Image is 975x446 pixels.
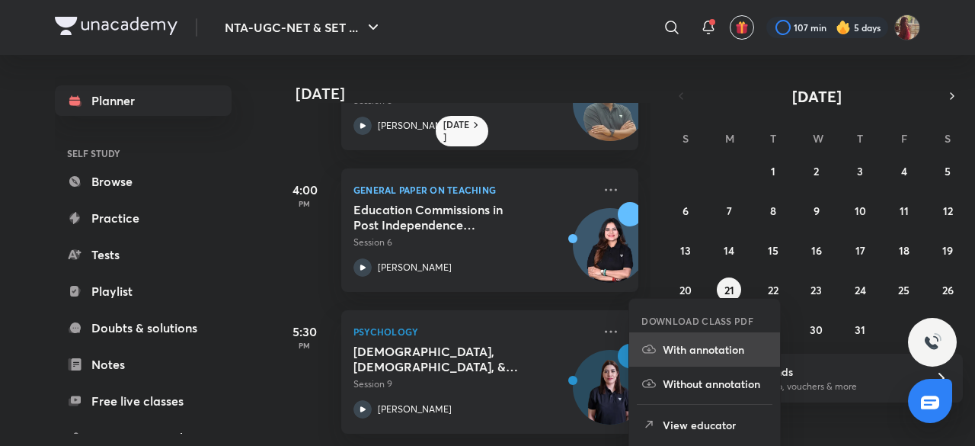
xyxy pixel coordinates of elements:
button: July 7, 2025 [717,198,741,223]
button: [DATE] [692,85,941,107]
a: Browse [55,166,232,197]
abbr: July 10, 2025 [855,204,866,218]
h5: Education Commissions in Post Independence India [353,202,543,233]
button: NTA-UGC-NET & SET ... [216,12,392,43]
img: streak [836,20,851,35]
h6: [DATE] [443,119,470,143]
button: July 17, 2025 [848,238,872,262]
p: PM [274,341,335,350]
a: Doubts & solutions [55,313,232,343]
p: General Paper on Teaching [353,181,593,199]
abbr: July 20, 2025 [679,283,692,297]
img: avatar [735,21,749,34]
abbr: July 18, 2025 [899,243,909,258]
img: Srishti Sharma [894,14,920,40]
p: PM [274,199,335,208]
button: July 12, 2025 [935,198,960,223]
h5: Buddhism, Jainism, & Sufism - II [353,344,543,374]
abbr: Friday [901,131,907,146]
abbr: Sunday [682,131,689,146]
button: July 16, 2025 [804,238,829,262]
abbr: Thursday [857,131,863,146]
abbr: July 11, 2025 [900,204,909,218]
abbr: July 24, 2025 [855,283,866,297]
a: Planner [55,85,232,116]
button: July 15, 2025 [761,238,785,262]
button: July 24, 2025 [848,278,872,302]
abbr: July 1, 2025 [771,164,775,178]
button: July 1, 2025 [761,159,785,183]
img: Company Logo [55,17,177,35]
abbr: July 26, 2025 [942,283,954,297]
button: July 26, 2025 [935,278,960,302]
button: July 11, 2025 [892,198,916,223]
p: [PERSON_NAME] [378,261,452,274]
p: View educator [663,417,768,433]
a: Practice [55,203,232,233]
button: July 3, 2025 [848,159,872,183]
button: July 25, 2025 [892,278,916,302]
abbr: July 4, 2025 [901,164,907,178]
abbr: Tuesday [770,131,776,146]
button: July 23, 2025 [804,278,829,302]
span: [DATE] [792,86,842,107]
abbr: July 7, 2025 [727,204,732,218]
button: July 31, 2025 [848,317,872,342]
a: Free live classes [55,386,232,416]
abbr: July 15, 2025 [768,243,778,258]
abbr: July 9, 2025 [814,204,820,218]
abbr: July 5, 2025 [945,164,951,178]
abbr: July 14, 2025 [724,243,734,258]
img: Avatar [574,358,647,432]
abbr: July 19, 2025 [942,243,953,258]
abbr: July 6, 2025 [682,204,689,218]
abbr: Monday [725,131,734,146]
abbr: July 17, 2025 [855,243,865,258]
p: Without annotation [663,376,768,392]
h4: [DATE] [296,85,654,103]
button: July 14, 2025 [717,238,741,262]
button: July 5, 2025 [935,159,960,183]
p: [PERSON_NAME] [378,403,452,416]
abbr: July 22, 2025 [768,283,778,297]
abbr: Saturday [945,131,951,146]
button: July 2, 2025 [804,159,829,183]
button: July 18, 2025 [892,238,916,262]
abbr: July 23, 2025 [810,283,822,297]
p: Session 9 [353,377,593,391]
h6: DOWNLOAD CLASS PDF [641,314,753,328]
abbr: July 13, 2025 [680,243,691,258]
h5: 4:00 [274,181,335,199]
img: Avatar [574,75,647,148]
button: July 13, 2025 [673,238,698,262]
img: ttu [923,333,941,351]
abbr: July 12, 2025 [943,204,953,218]
h5: 5:30 [274,322,335,341]
button: July 6, 2025 [673,198,698,223]
abbr: July 16, 2025 [811,243,822,258]
abbr: July 31, 2025 [855,322,865,337]
p: Psychology [353,322,593,341]
button: July 4, 2025 [892,159,916,183]
button: July 22, 2025 [761,278,785,302]
abbr: Wednesday [813,131,823,146]
h6: Refer friends [729,364,916,380]
p: [PERSON_NAME] [378,119,452,133]
button: July 19, 2025 [935,238,960,262]
p: With annotation [663,342,768,358]
button: July 10, 2025 [848,198,872,223]
button: July 30, 2025 [804,317,829,342]
abbr: July 2, 2025 [814,164,819,178]
a: Playlist [55,276,232,306]
button: July 8, 2025 [761,198,785,223]
a: Company Logo [55,17,177,39]
button: July 20, 2025 [673,278,698,302]
button: July 21, 2025 [717,278,741,302]
abbr: July 21, 2025 [724,283,734,297]
abbr: July 30, 2025 [810,322,823,337]
p: Session 6 [353,236,593,249]
h6: SELF STUDY [55,140,232,166]
img: Avatar [574,217,647,290]
abbr: July 25, 2025 [898,283,909,297]
p: Win a laptop, vouchers & more [729,380,916,393]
